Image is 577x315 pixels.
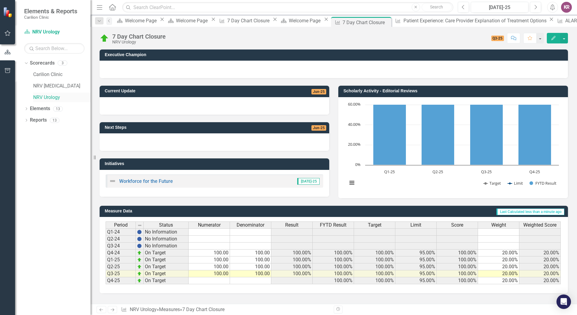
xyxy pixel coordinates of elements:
text: Q1-25 [384,169,395,174]
td: 100.00 [230,250,271,256]
span: [DATE]-25 [297,178,320,185]
td: 100.00 [230,256,271,263]
td: On Target [144,256,189,263]
td: 100.00% [313,263,354,270]
text: 60.00% [348,101,361,107]
span: Denominator [237,222,264,228]
td: 100.00% [437,277,478,284]
span: Jun-25 [311,89,326,94]
td: 100.00% [437,263,478,270]
td: 20.00% [519,270,561,277]
td: 100.00% [354,263,395,270]
div: Chart. Highcharts interactive chart. [344,102,562,192]
td: No Information [144,243,189,250]
td: 100.00% [354,270,395,277]
a: NRV [MEDICAL_DATA] [33,83,91,90]
text: Q2-25 [432,169,443,174]
img: BgCOk07PiH71IgAAAABJRU5ErkJggg== [137,230,142,234]
td: 100.00% [437,256,478,263]
button: Show Target [483,180,501,186]
td: On Target [144,263,189,270]
td: 20.00% [478,270,519,277]
td: Q1-24 [106,228,136,236]
img: BgCOk07PiH71IgAAAABJRU5ErkJggg== [137,237,142,241]
td: 100.00 [230,270,271,277]
td: On Target [144,250,189,256]
div: Welcome Page [176,17,209,24]
h3: Scholarly Activity - Editorial Reviews [343,89,565,93]
path: Q2-25, 100. FYTD Result. [422,64,454,165]
span: Search [430,5,443,9]
td: 100.00% [313,250,354,256]
img: zOikAAAAAElFTkSuQmCC [137,250,142,255]
td: 100.00% [437,250,478,256]
td: 20.00% [478,263,519,270]
a: Workforce for the Future [119,178,173,184]
td: 100.00% [354,277,395,284]
svg: Interactive chart [344,102,562,192]
input: Search ClearPoint... [122,2,453,13]
td: 20.00% [478,277,519,284]
img: zOikAAAAAElFTkSuQmCC [137,271,142,276]
div: NRV Urology [112,40,166,44]
button: [DATE]-25 [471,2,528,13]
td: 100.00% [313,256,354,263]
td: 20.00% [519,250,561,256]
h3: Executive Champion [105,52,565,57]
div: Welcome Page [289,17,322,24]
div: 13 [50,118,59,123]
td: 100.00% [437,270,478,277]
td: 100.00% [271,270,313,277]
h3: Measure Data [105,209,237,213]
text: 40.00% [348,122,361,127]
button: KR [561,2,572,13]
span: Numerator [198,222,221,228]
h3: Next Steps [105,125,237,130]
td: Q2-25 [106,263,136,270]
div: 7 Day Chart Closure [227,17,271,24]
text: 0% [355,162,361,167]
td: 95.00% [395,256,437,263]
td: 95.00% [395,263,437,270]
td: 20.00% [478,250,519,256]
small: Carilion Clinic [24,15,77,20]
text: Q3-25 [481,169,492,174]
td: 95.00% [395,270,437,277]
a: Welcome Page [115,17,158,24]
div: 7 Day Chart Closure [343,19,390,26]
td: Q4-25 [106,277,136,284]
td: 100.00 [189,250,230,256]
a: 7 Day Chart Closure [217,17,271,24]
td: No Information [144,228,189,236]
td: 95.00% [395,277,437,284]
td: 100.00% [271,256,313,263]
td: On Target [144,270,189,277]
div: » » [121,306,329,313]
div: Welcome Page [125,17,158,24]
div: 7 Day Chart Closure [182,307,225,312]
a: NRV Urology [33,94,91,101]
td: On Target [144,277,189,284]
g: FYTD Result, series 3 of 3. Bar series with 4 bars. [373,64,551,165]
text: Q4-25 [529,169,540,174]
td: No Information [144,236,189,243]
div: 13 [53,106,63,111]
a: Patient Experience: Care Provider Explanation of Treatment Options [393,17,547,24]
td: Q2-24 [106,236,136,243]
span: Result [285,222,298,228]
td: 100.00 [189,256,230,263]
td: 20.00% [478,256,519,263]
a: Measures [159,307,180,312]
a: NRV Urology [130,307,157,312]
a: Scorecards [30,60,55,67]
span: Weighted Score [523,222,556,228]
div: 7 Day Chart Closure [112,33,166,40]
input: Search Below... [24,43,84,54]
td: 100.00 [189,270,230,277]
span: FYTD Result [320,222,346,228]
td: 95.00% [395,250,437,256]
td: 100.00% [313,270,354,277]
text: 20.00% [348,142,361,147]
td: 100.00 [230,263,271,270]
img: Not Defined [109,177,116,185]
